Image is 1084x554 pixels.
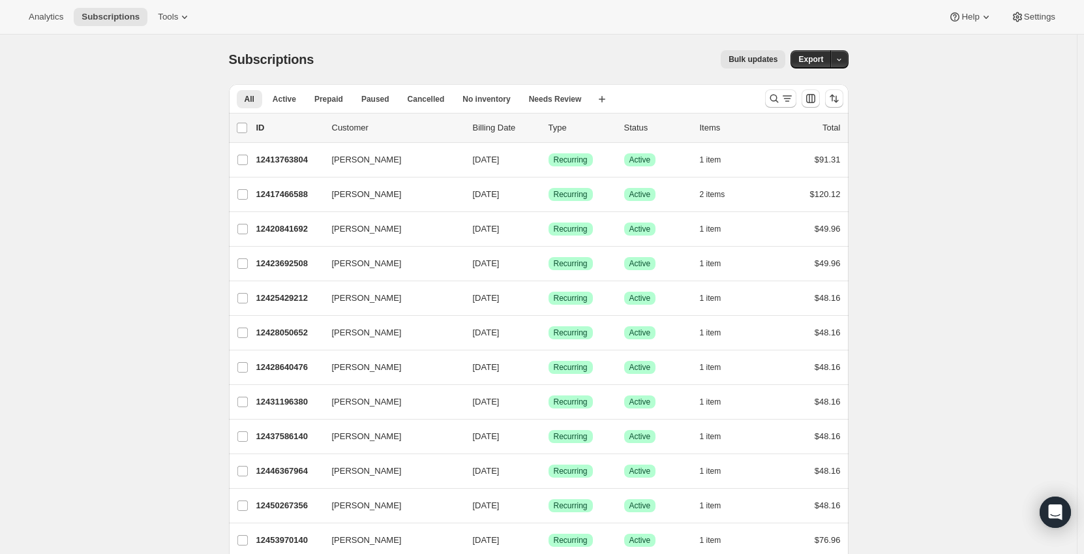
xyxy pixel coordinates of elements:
[256,395,322,408] p: 12431196380
[324,322,455,343] button: [PERSON_NAME]
[765,89,796,108] button: Search and filter results
[700,427,736,446] button: 1 item
[629,224,651,234] span: Active
[256,326,322,339] p: 12428050652
[1003,8,1063,26] button: Settings
[700,254,736,273] button: 1 item
[700,151,736,169] button: 1 item
[256,361,322,374] p: 12428640476
[815,362,841,372] span: $48.16
[256,254,841,273] div: 12423692508[PERSON_NAME][DATE]SuccessRecurringSuccessActive1 item$49.96
[324,495,455,516] button: [PERSON_NAME]
[815,535,841,545] span: $76.96
[256,223,322,236] p: 12420841692
[256,465,322,478] p: 12446367964
[324,184,455,205] button: [PERSON_NAME]
[961,12,979,22] span: Help
[629,466,651,476] span: Active
[700,497,736,515] button: 1 item
[554,258,588,269] span: Recurring
[815,224,841,234] span: $49.96
[700,393,736,411] button: 1 item
[473,535,500,545] span: [DATE]
[629,362,651,373] span: Active
[332,292,402,305] span: [PERSON_NAME]
[256,151,841,169] div: 12413763804[PERSON_NAME][DATE]SuccessRecurringSuccessActive1 item$91.31
[256,121,841,134] div: IDCustomerBilling DateTypeStatusItemsTotal
[74,8,147,26] button: Subscriptions
[554,466,588,476] span: Recurring
[810,189,841,199] span: $120.12
[273,94,296,104] span: Active
[256,497,841,515] div: 12450267356[PERSON_NAME][DATE]SuccessRecurringSuccessActive1 item$48.16
[700,397,721,407] span: 1 item
[815,397,841,407] span: $48.16
[150,8,199,26] button: Tools
[229,52,314,67] span: Subscriptions
[256,121,322,134] p: ID
[554,224,588,234] span: Recurring
[158,12,178,22] span: Tools
[245,94,254,104] span: All
[332,465,402,478] span: [PERSON_NAME]
[700,500,721,511] span: 1 item
[700,535,721,546] span: 1 item
[256,531,841,549] div: 12453970140[PERSON_NAME][DATE]SuccessRecurringSuccessActive1 item$76.96
[473,121,538,134] p: Billing Date
[332,326,402,339] span: [PERSON_NAME]
[256,257,322,270] p: 12423692508
[332,121,462,134] p: Customer
[629,293,651,303] span: Active
[324,392,455,412] button: [PERSON_NAME]
[700,258,721,269] span: 1 item
[815,500,841,510] span: $48.16
[314,94,343,104] span: Prepaid
[629,189,651,200] span: Active
[700,293,721,303] span: 1 item
[815,155,841,164] span: $91.31
[332,153,402,166] span: [PERSON_NAME]
[700,289,736,307] button: 1 item
[332,257,402,270] span: [PERSON_NAME]
[473,189,500,199] span: [DATE]
[256,289,841,307] div: 12425429212[PERSON_NAME][DATE]SuccessRecurringSuccessActive1 item$48.16
[473,397,500,407] span: [DATE]
[332,361,402,374] span: [PERSON_NAME]
[700,324,736,342] button: 1 item
[790,50,831,69] button: Export
[554,397,588,407] span: Recurring
[554,535,588,546] span: Recurring
[554,293,588,303] span: Recurring
[256,393,841,411] div: 12431196380[PERSON_NAME][DATE]SuccessRecurringSuccessActive1 item$48.16
[332,534,402,547] span: [PERSON_NAME]
[629,397,651,407] span: Active
[462,94,510,104] span: No inventory
[256,499,322,512] p: 12450267356
[721,50,785,69] button: Bulk updates
[629,328,651,338] span: Active
[361,94,389,104] span: Paused
[324,149,455,170] button: [PERSON_NAME]
[324,288,455,309] button: [PERSON_NAME]
[256,430,322,443] p: 12437586140
[332,430,402,443] span: [PERSON_NAME]
[473,328,500,337] span: [DATE]
[256,534,322,547] p: 12453970140
[592,90,612,108] button: Create new view
[941,8,1000,26] button: Help
[825,89,843,108] button: Sort the results
[332,188,402,201] span: [PERSON_NAME]
[700,189,725,200] span: 2 items
[473,500,500,510] span: [DATE]
[629,155,651,165] span: Active
[554,155,588,165] span: Recurring
[700,362,721,373] span: 1 item
[554,500,588,511] span: Recurring
[700,155,721,165] span: 1 item
[554,362,588,373] span: Recurring
[554,328,588,338] span: Recurring
[700,431,721,442] span: 1 item
[700,121,765,134] div: Items
[473,224,500,234] span: [DATE]
[629,535,651,546] span: Active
